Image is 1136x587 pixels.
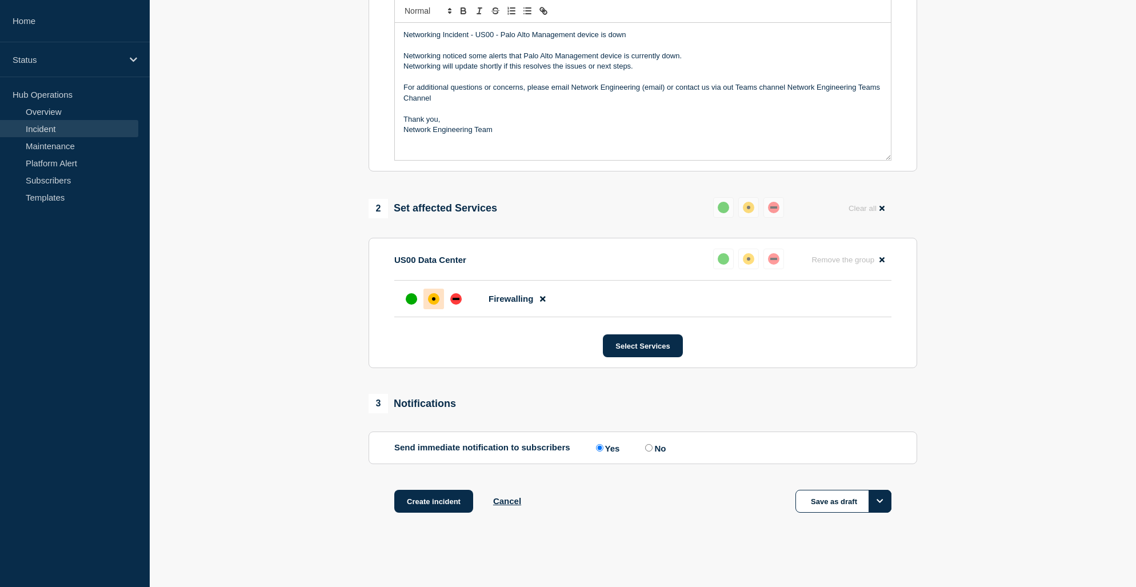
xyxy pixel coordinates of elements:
[13,55,122,65] p: Status
[763,249,784,269] button: down
[403,30,882,40] p: Networking Incident - US00 - Palo Alto Management device is down
[394,255,466,265] p: US00 Data Center
[489,294,533,304] span: Firewalling
[503,4,519,18] button: Toggle ordered list
[645,444,653,452] input: No
[399,4,455,18] span: Font size
[455,4,471,18] button: Toggle bold text
[805,249,891,271] button: Remove the group
[738,197,759,218] button: affected
[795,490,891,513] button: Save as draft
[768,253,779,265] div: down
[403,114,882,125] p: Thank you,
[493,496,521,506] button: Cancel
[403,82,882,103] p: For additional questions or concerns, please email Network Engineering (email) or contact us via ...
[403,125,882,135] p: Network Engineering Team
[403,51,882,61] p: Networking noticed some alerts that Palo Alto Management device is currently down.
[394,442,570,453] p: Send immediate notification to subscribers
[519,4,535,18] button: Toggle bulleted list
[713,249,734,269] button: up
[369,199,388,218] span: 2
[403,61,882,71] p: Networking will update shortly if this resolves the issues or next steps.
[406,293,417,305] div: up
[768,202,779,213] div: down
[713,197,734,218] button: up
[395,23,891,160] div: Message
[450,293,462,305] div: down
[394,442,891,453] div: Send immediate notification to subscribers
[763,197,784,218] button: down
[535,4,551,18] button: Toggle link
[718,253,729,265] div: up
[743,253,754,265] div: affected
[369,394,456,413] div: Notifications
[603,334,682,357] button: Select Services
[471,4,487,18] button: Toggle italic text
[738,249,759,269] button: affected
[394,490,473,513] button: Create incident
[869,490,891,513] button: Options
[842,197,891,219] button: Clear all
[642,442,666,453] label: No
[718,202,729,213] div: up
[369,199,497,218] div: Set affected Services
[811,255,874,264] span: Remove the group
[743,202,754,213] div: affected
[593,442,620,453] label: Yes
[487,4,503,18] button: Toggle strikethrough text
[428,293,439,305] div: affected
[369,394,388,413] span: 3
[596,444,603,452] input: Yes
